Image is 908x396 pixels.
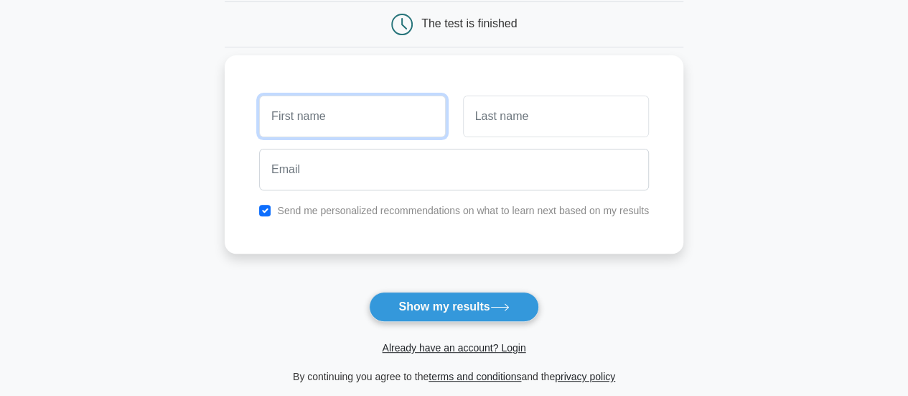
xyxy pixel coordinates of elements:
[259,96,445,137] input: First name
[382,342,525,354] a: Already have an account? Login
[369,292,538,322] button: Show my results
[259,149,649,190] input: Email
[463,96,649,137] input: Last name
[429,371,521,382] a: terms and conditions
[555,371,615,382] a: privacy policy
[216,368,692,385] div: By continuing you agree to the and the
[421,17,517,29] div: The test is finished
[277,205,649,216] label: Send me personalized recommendations on what to learn next based on my results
